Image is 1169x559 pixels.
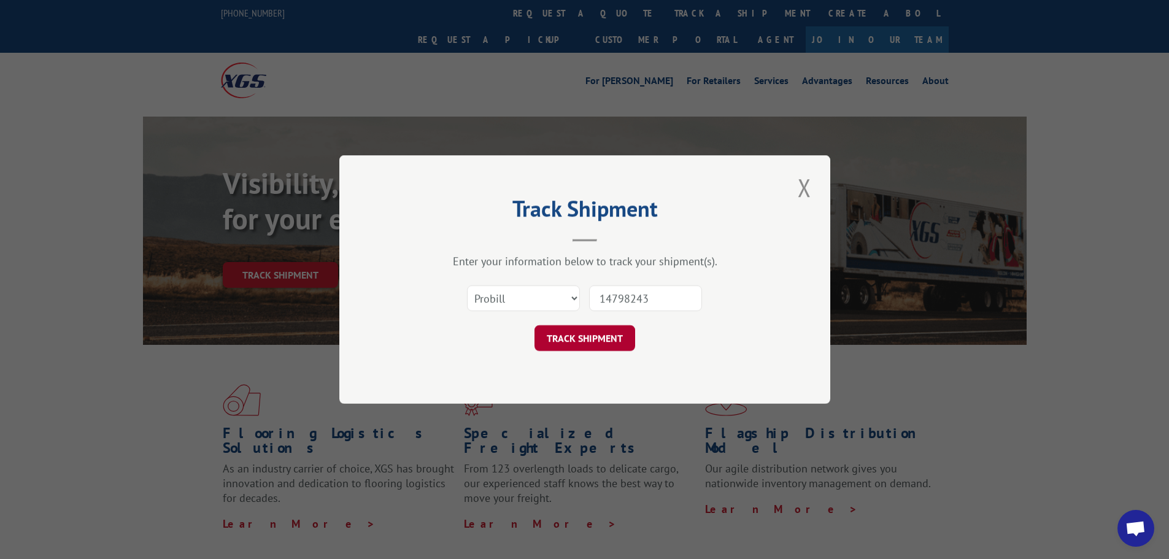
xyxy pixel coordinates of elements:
[401,254,769,268] div: Enter your information below to track your shipment(s).
[589,285,702,311] input: Number(s)
[534,325,635,351] button: TRACK SHIPMENT
[794,171,815,204] button: Close modal
[401,200,769,223] h2: Track Shipment
[1117,510,1154,547] a: Open chat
